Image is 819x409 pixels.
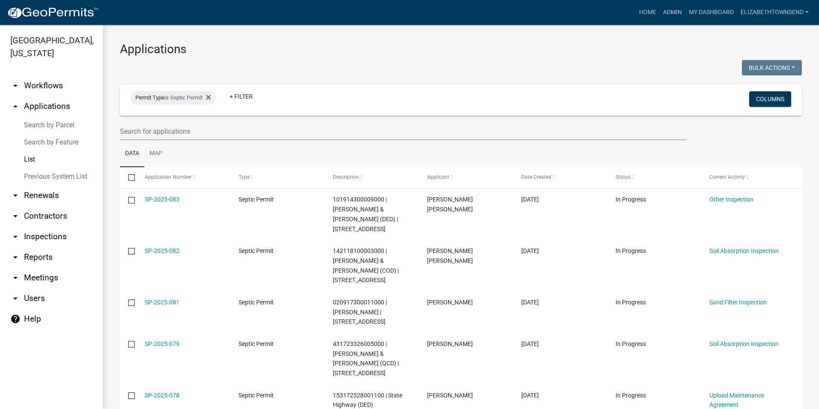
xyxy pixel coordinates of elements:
[145,392,179,399] a: SP-2025-078
[607,167,701,188] datatable-header-cell: Status
[10,81,21,91] i: arrow_drop_down
[239,174,250,180] span: Type
[145,196,179,203] a: SP-2025-083
[145,340,179,347] a: SP-2025-079
[709,392,764,409] a: Upload Maintenance Agreement
[521,247,539,254] span: 10/01/2025
[427,340,473,347] span: Caleb Miller
[709,299,767,306] a: Sand Filter Inspection
[10,101,21,111] i: arrow_drop_up
[427,196,473,213] span: Addison Rae messerich
[427,174,449,180] span: Applicant
[145,247,179,254] a: SP-2025-082
[120,42,802,57] h3: Applications
[239,247,274,254] span: Septic Permit
[616,299,646,306] span: In Progress
[709,247,779,254] a: Soil Absorption Inspection
[709,174,745,180] span: Current Activity
[120,140,144,168] a: Data
[145,174,191,180] span: Application Number
[419,167,513,188] datatable-header-cell: Applicant
[685,4,737,21] a: My Dashboard
[120,123,686,140] input: Search for applications
[521,299,539,306] span: 09/19/2025
[239,340,274,347] span: Septic Permit
[749,91,791,107] button: Columns
[521,340,539,347] span: 09/12/2025
[10,314,21,324] i: help
[616,392,646,399] span: In Progress
[10,273,21,283] i: arrow_drop_down
[10,293,21,304] i: arrow_drop_down
[10,190,21,201] i: arrow_drop_down
[616,340,646,347] span: In Progress
[223,89,260,104] a: + Filter
[333,299,387,325] span: 020917300011000 | Brad Brenny | 15259 19TH AVE
[130,91,216,105] div: is Septic Permit
[333,340,399,376] span: 431723326005000 | Miller, Caleb J & Ashley C (QCD) | 17028 37TH ST
[333,247,399,283] span: 142118100003000 | Bratthauer, Amanda & Rodney (COD) | 6152 500TH AVE
[135,94,164,101] span: Permit Type
[521,392,539,399] span: 09/09/2025
[230,167,325,188] datatable-header-cell: Type
[701,167,795,188] datatable-header-cell: Current Activity
[10,211,21,221] i: arrow_drop_down
[145,299,179,306] a: SP-2025-081
[521,174,551,180] span: Date Created
[709,340,779,347] a: Soil Absorption Inspection
[120,167,136,188] datatable-header-cell: Select
[144,140,167,168] a: Map
[521,196,539,203] span: 10/03/2025
[737,4,812,21] a: ElizabethTownsend
[136,167,230,188] datatable-header-cell: Application Number
[709,196,753,203] a: Other Inspection
[616,174,631,180] span: Status
[636,4,660,21] a: Home
[10,232,21,242] i: arrow_drop_down
[10,252,21,262] i: arrow_drop_down
[325,167,419,188] datatable-header-cell: Description
[616,196,646,203] span: In Progress
[513,167,607,188] datatable-header-cell: Date Created
[427,247,473,264] span: Brandon Ross Marburger
[333,196,398,232] span: 101914300009000 | Messerich, Randy & Julie (DED) | 37419 58TH ST
[742,60,802,75] button: Bulk Actions
[239,299,274,306] span: Septic Permit
[427,392,473,399] span: Tom Willman
[660,4,685,21] a: Admin
[616,247,646,254] span: In Progress
[427,299,473,306] span: Brad Brenny
[333,174,359,180] span: Description
[239,196,274,203] span: Septic Permit
[239,392,274,399] span: Septic Permit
